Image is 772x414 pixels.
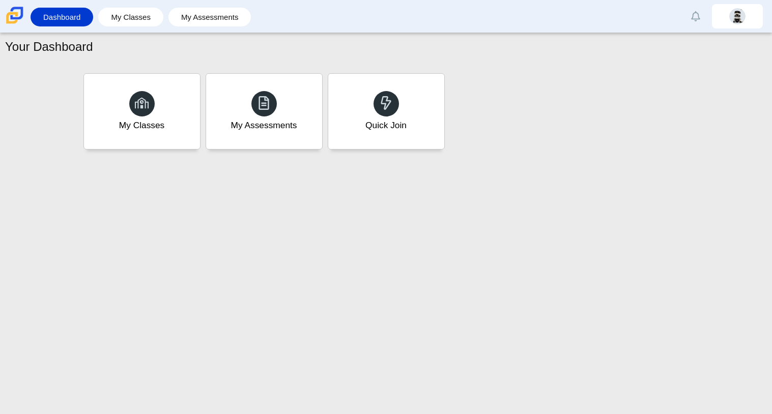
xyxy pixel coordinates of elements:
a: Carmen School of Science & Technology [4,19,25,27]
a: My Assessments [206,73,323,150]
img: Carmen School of Science & Technology [4,5,25,26]
div: My Classes [119,119,165,132]
a: My Classes [83,73,201,150]
a: agustin.acostaherr.RuWxgp [712,4,763,28]
a: Quick Join [328,73,445,150]
a: My Classes [103,8,158,26]
a: Dashboard [36,8,88,26]
div: Quick Join [365,119,407,132]
a: Alerts [684,5,707,27]
a: My Assessments [174,8,246,26]
h1: Your Dashboard [5,38,93,55]
img: agustin.acostaherr.RuWxgp [729,8,746,24]
div: My Assessments [231,119,297,132]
